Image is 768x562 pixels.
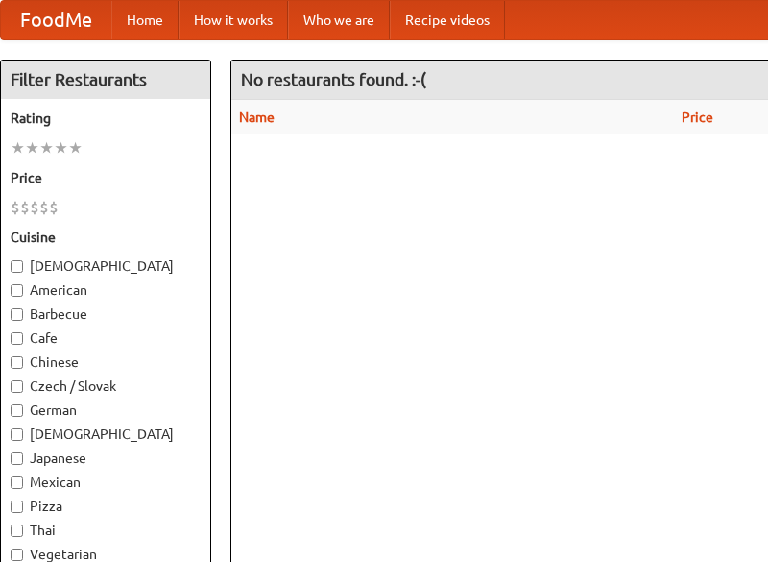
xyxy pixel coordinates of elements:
li: ★ [68,137,83,159]
label: Mexican [11,473,201,492]
li: ★ [11,137,25,159]
input: Mexican [11,476,23,489]
a: How it works [179,1,288,39]
input: German [11,404,23,417]
li: ★ [39,137,54,159]
a: Recipe videos [390,1,505,39]
h5: Price [11,168,201,187]
li: $ [49,197,59,218]
a: Home [111,1,179,39]
li: $ [30,197,39,218]
input: Czech / Slovak [11,380,23,393]
ng-pluralize: No restaurants found. :-( [241,70,426,88]
input: Thai [11,525,23,537]
input: Vegetarian [11,549,23,561]
input: Japanese [11,452,23,465]
li: $ [20,197,30,218]
input: [DEMOGRAPHIC_DATA] [11,260,23,273]
label: [DEMOGRAPHIC_DATA] [11,257,201,276]
input: [DEMOGRAPHIC_DATA] [11,428,23,441]
h5: Cuisine [11,228,201,247]
input: American [11,284,23,297]
label: Cafe [11,329,201,348]
h5: Rating [11,109,201,128]
h4: Filter Restaurants [1,61,210,99]
label: Barbecue [11,305,201,324]
label: German [11,401,201,420]
a: Name [239,110,275,125]
label: [DEMOGRAPHIC_DATA] [11,425,201,444]
label: Japanese [11,449,201,468]
input: Chinese [11,356,23,369]
li: $ [39,197,49,218]
input: Cafe [11,332,23,345]
label: Chinese [11,353,201,372]
li: $ [11,197,20,218]
li: ★ [25,137,39,159]
input: Barbecue [11,308,23,321]
input: Pizza [11,501,23,513]
label: Pizza [11,497,201,516]
label: Czech / Slovak [11,377,201,396]
label: American [11,281,201,300]
a: Price [682,110,713,125]
label: Thai [11,521,201,540]
a: FoodMe [1,1,111,39]
li: ★ [54,137,68,159]
a: Who we are [288,1,390,39]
